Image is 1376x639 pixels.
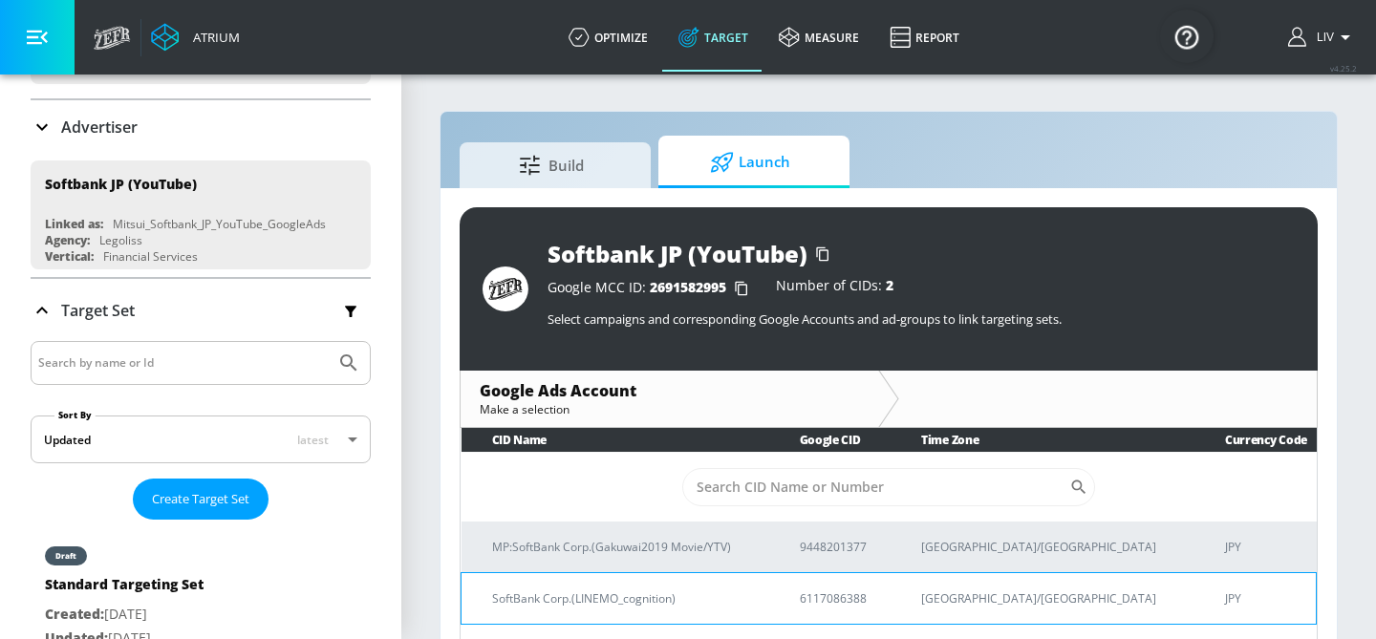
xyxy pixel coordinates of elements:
[1225,537,1301,557] p: JPY
[1330,63,1357,74] span: v 4.25.2
[763,3,874,72] a: measure
[682,468,1069,506] input: Search CID Name or Number
[921,588,1179,608] p: [GEOGRAPHIC_DATA]/[GEOGRAPHIC_DATA]
[1225,588,1301,608] p: JPY
[548,310,1295,328] p: Select campaigns and corresponding Google Accounts and ad-groups to link targeting sets.
[800,537,876,557] p: 9448201377
[663,3,763,72] a: Target
[31,100,371,154] div: Advertiser
[61,117,138,138] p: Advertiser
[874,3,975,72] a: Report
[1309,31,1334,44] span: login as: liv.ho@zefr.com
[480,401,859,417] div: Make a selection
[133,479,269,520] button: Create Target Set
[682,468,1095,506] div: Search CID Name or Number
[1288,26,1357,49] button: Liv
[492,537,754,557] p: MP:SoftBank Corp.(Gakuwai2019 Movie/YTV)
[548,279,757,298] div: Google MCC ID:
[31,160,371,269] div: Softbank JP (YouTube)Linked as:Mitsui_Softbank_JP_YouTube_GoogleAdsAgency:LegolissVertical:Financ...
[103,248,198,265] div: Financial Services
[479,142,624,188] span: Build
[548,238,807,269] div: Softbank JP (YouTube)
[31,279,371,342] div: Target Set
[185,29,240,46] div: Atrium
[44,432,91,448] div: Updated
[152,488,249,510] span: Create Target Set
[776,279,893,298] div: Number of CIDs:
[45,175,197,193] div: Softbank JP (YouTube)
[45,575,204,603] div: Standard Targeting Set
[886,276,893,294] span: 2
[54,409,96,421] label: Sort By
[45,248,94,265] div: Vertical:
[650,278,726,296] span: 2691582995
[553,3,663,72] a: optimize
[61,300,135,321] p: Target Set
[492,588,754,608] p: SoftBank Corp.(LINEMO_cognition)
[462,428,769,452] th: CID Name
[921,537,1179,557] p: [GEOGRAPHIC_DATA]/[GEOGRAPHIC_DATA]
[677,139,823,185] span: Launch
[1194,428,1317,452] th: Currency Code
[297,432,329,448] span: latest
[45,216,103,232] div: Linked as:
[1160,10,1214,63] button: Open Resource Center
[55,551,76,561] div: draft
[113,216,326,232] div: Mitsui_Softbank_JP_YouTube_GoogleAds
[99,232,142,248] div: Legoliss
[151,23,240,52] a: Atrium
[45,605,104,623] span: Created:
[769,428,892,452] th: Google CID
[891,428,1194,452] th: Time Zone
[45,603,204,627] p: [DATE]
[38,351,328,375] input: Search by name or Id
[461,371,878,427] div: Google Ads AccountMake a selection
[45,232,90,248] div: Agency:
[480,380,859,401] div: Google Ads Account
[800,588,876,608] p: 6117086388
